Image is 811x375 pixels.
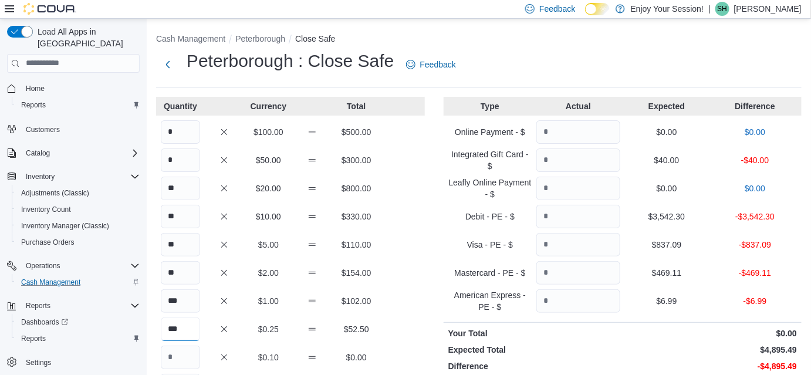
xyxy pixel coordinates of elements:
span: Settings [21,355,140,370]
a: Adjustments (Classic) [16,186,94,200]
p: $0.25 [249,323,288,335]
button: Purchase Orders [12,234,144,251]
input: Quantity [161,120,200,144]
a: Inventory Manager (Classic) [16,219,114,233]
input: Quantity [161,317,200,341]
img: Cova [23,3,76,15]
p: Difference [448,360,620,372]
span: Dashboards [16,315,140,329]
p: $4,895.49 [625,344,797,356]
input: Quantity [536,148,620,172]
span: Dashboards [21,317,68,327]
p: $10.00 [249,211,288,222]
button: Catalog [21,146,55,160]
p: $330.00 [337,211,376,222]
p: $154.00 [337,267,376,279]
span: Reports [21,334,46,343]
span: Operations [21,259,140,273]
span: Home [21,81,140,96]
p: Enjoy Your Session! [631,2,704,16]
a: Home [21,82,49,96]
button: Reports [2,298,144,314]
p: $469.11 [625,267,709,279]
span: Inventory Manager (Classic) [21,221,109,231]
a: Settings [21,356,56,370]
p: Expected Total [448,344,620,356]
span: Cash Management [16,275,140,289]
p: $0.00 [713,183,797,194]
p: $110.00 [337,239,376,251]
button: Reports [21,299,55,313]
button: Cash Management [156,34,225,43]
p: Type [448,100,532,112]
button: Inventory Count [12,201,144,218]
p: $0.00 [625,327,797,339]
p: Leafly Online Payment - $ [448,177,532,200]
p: -$4,895.49 [625,360,797,372]
span: Adjustments (Classic) [16,186,140,200]
p: -$469.11 [713,267,797,279]
button: Inventory [2,168,144,185]
p: $500.00 [337,126,376,138]
button: Next [156,53,180,76]
span: Reports [16,332,140,346]
p: | [708,2,711,16]
p: Actual [536,100,620,112]
p: $2.00 [249,267,288,279]
span: Dark Mode [585,15,586,16]
p: $6.99 [625,295,709,307]
a: Feedback [401,53,461,76]
p: Mastercard - PE - $ [448,267,532,279]
p: $1.00 [249,295,288,307]
p: $800.00 [337,183,376,194]
p: Online Payment - $ [448,126,532,138]
p: $0.00 [625,126,709,138]
input: Quantity [536,177,620,200]
p: $50.00 [249,154,288,166]
nav: An example of EuiBreadcrumbs [156,33,802,47]
button: Close Safe [295,34,335,43]
input: Quantity [161,233,200,256]
span: Load All Apps in [GEOGRAPHIC_DATA] [33,26,140,49]
input: Quantity [161,148,200,172]
a: Dashboards [12,314,144,330]
p: $0.00 [625,183,709,194]
span: Customers [21,121,140,136]
span: Settings [26,358,51,367]
span: Catalog [21,146,140,160]
p: Debit - PE - $ [448,211,532,222]
span: Inventory [21,170,140,184]
p: $837.09 [625,239,709,251]
a: Inventory Count [16,202,76,217]
a: Dashboards [16,315,73,329]
span: Reports [26,301,50,310]
p: $102.00 [337,295,376,307]
p: Your Total [448,327,620,339]
span: Catalog [26,148,50,158]
span: Reports [21,299,140,313]
button: Catalog [2,145,144,161]
span: Reports [16,98,140,112]
a: Purchase Orders [16,235,79,249]
p: -$3,542.30 [713,211,797,222]
button: Inventory [21,170,59,184]
p: $52.50 [337,323,376,335]
input: Quantity [161,261,200,285]
p: Expected [625,100,709,112]
span: Feedback [420,59,456,70]
p: American Express - PE - $ [448,289,532,313]
p: $100.00 [249,126,288,138]
p: $0.10 [249,352,288,363]
span: Cash Management [21,278,80,287]
span: Reports [21,100,46,110]
p: $20.00 [249,183,288,194]
p: $0.00 [337,352,376,363]
span: Inventory Count [21,205,71,214]
button: Settings [2,354,144,371]
div: Sue Hachey [715,2,729,16]
span: Inventory Manager (Classic) [16,219,140,233]
button: Peterborough [235,34,285,43]
span: Operations [26,261,60,271]
span: Customers [26,125,60,134]
p: $3,542.30 [625,211,709,222]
